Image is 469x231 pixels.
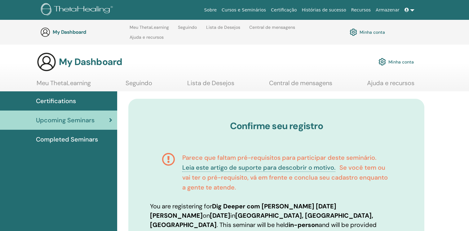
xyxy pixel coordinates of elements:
[350,27,385,37] a: Minha conta
[182,163,388,191] span: Se você tem ou vai ter o pré-requisito, vá em frente e conclua seu cadastro enquanto a gente te a...
[202,4,219,16] a: Sobre
[299,4,349,16] a: Histórias de sucesso
[210,211,230,220] b: [DATE]
[349,4,373,16] a: Recursos
[130,25,169,35] a: Meu ThetaLearning
[378,55,414,68] a: Minha conta
[206,25,240,35] a: Lista de Desejos
[150,211,373,229] b: [GEOGRAPHIC_DATA], [GEOGRAPHIC_DATA], [GEOGRAPHIC_DATA]
[268,4,299,16] a: Certificação
[36,96,76,106] span: Certifications
[150,202,336,220] b: Dig Deeper com [PERSON_NAME] [DATE][PERSON_NAME]
[53,29,115,35] h3: My Dashboard
[219,4,268,16] a: Cursos e Seminários
[59,56,122,68] h3: My Dashboard
[269,79,332,91] a: Central de mensagens
[126,79,152,91] a: Seguindo
[378,56,386,67] img: cog.svg
[373,4,402,16] a: Armazenar
[40,27,50,37] img: generic-user-icon.jpg
[350,27,357,37] img: cog.svg
[289,221,319,229] b: in-person
[37,79,91,91] a: Meu ThetaLearning
[182,163,335,172] a: Leia este artigo de suporte para descobrir o motivo.
[182,154,376,162] span: Parece que faltam pré-requisitos para participar deste seminário.
[150,120,403,132] h3: Confirme seu registro
[249,25,295,35] a: Central de mensagens
[187,79,234,91] a: Lista de Desejos
[36,115,95,125] span: Upcoming Seminars
[130,35,164,45] a: Ajuda e recursos
[37,52,56,72] img: generic-user-icon.jpg
[41,3,115,17] img: logo.png
[178,25,197,35] a: Seguindo
[367,79,414,91] a: Ajuda e recursos
[36,135,98,144] span: Completed Seminars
